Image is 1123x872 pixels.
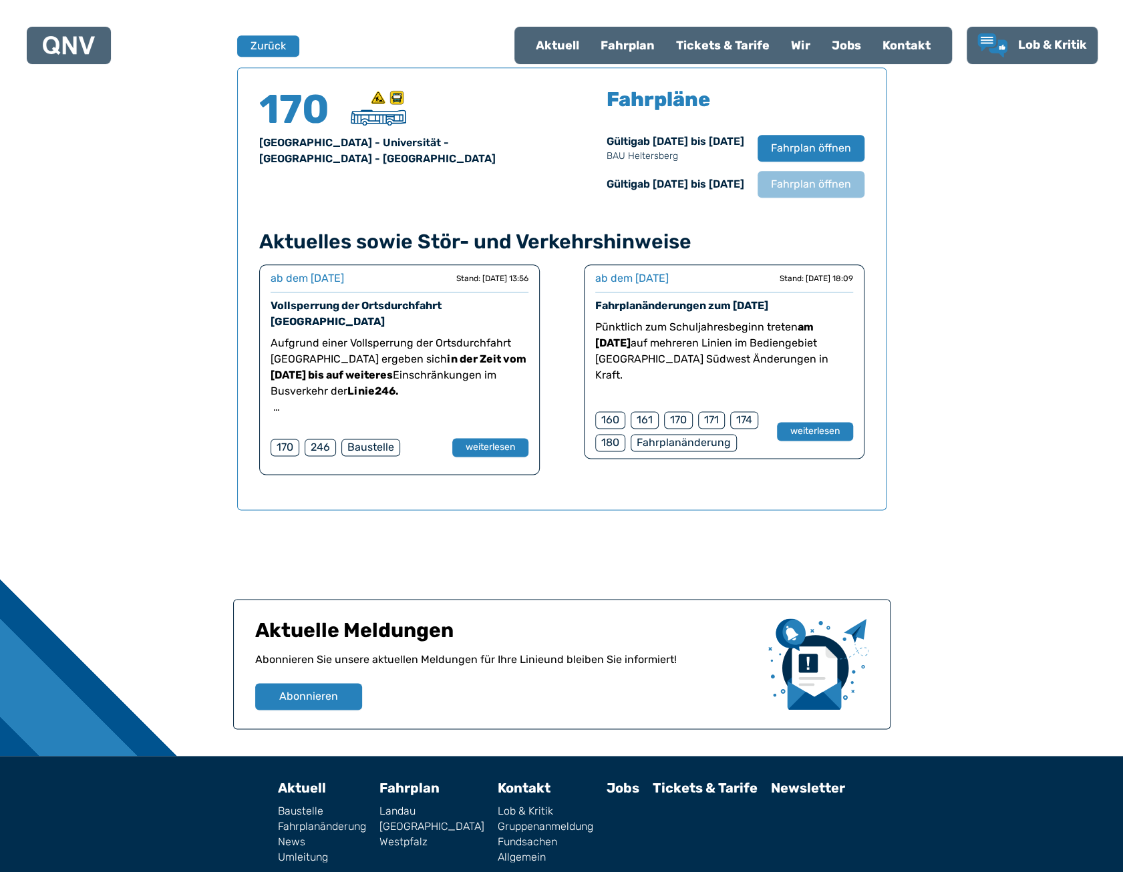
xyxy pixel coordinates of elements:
a: Aktuell [525,28,590,63]
a: Jobs [607,780,639,796]
div: ab dem [DATE] [271,270,344,286]
p: BAU Heltersberg [607,150,744,163]
a: Jobs [821,28,872,63]
a: Zurück [237,35,291,57]
a: Tickets & Tarife [665,28,780,63]
strong: in der Zeit vom [DATE] bis auf weiteres [271,353,526,381]
a: [GEOGRAPHIC_DATA] [379,821,484,831]
a: Lob & Kritik [498,805,593,816]
strong: 246. [375,385,399,397]
a: Allgemein [498,851,593,862]
a: Umleitung [278,851,366,862]
div: 174 [730,411,758,429]
a: Lob & Kritik [977,33,1087,57]
div: Stand: [DATE] 18:09 [780,273,853,284]
p: Abonnieren Sie unsere aktuellen Meldungen für Ihre Linie und bleiben Sie informiert! [255,652,758,683]
button: Abonnieren [255,683,362,710]
a: Gruppenanmeldung [498,821,593,831]
a: Kontakt [498,780,550,796]
h4: 170 [259,89,339,130]
a: Wir [780,28,821,63]
div: 170 [271,439,299,456]
h4: Aktuelles sowie Stör- und Verkehrshinweise [259,230,864,254]
a: Westpfalz [379,836,484,847]
button: weiterlesen [452,438,528,457]
img: newsletter [768,618,868,710]
button: Fahrplan öffnen [758,171,864,198]
span: Fahrplan öffnen [771,140,851,156]
div: 161 [631,411,659,429]
div: 160 [595,411,625,429]
div: [GEOGRAPHIC_DATA] - Universität - [GEOGRAPHIC_DATA] - [GEOGRAPHIC_DATA] [259,135,546,167]
button: weiterlesen [777,422,853,441]
button: Fahrplan öffnen [758,135,864,162]
div: Gültig ab [DATE] bis [DATE] [607,176,744,192]
h1: Aktuelle Meldungen [255,618,758,652]
div: 171 [698,411,725,429]
span: Abonnieren [279,688,338,704]
a: Fahrplanänderungen zum [DATE] [595,299,768,312]
a: Newsletter [771,780,845,796]
div: Fahrplanänderung [631,434,737,451]
a: Fundsachen [498,836,593,847]
div: Gültig ab [DATE] bis [DATE] [607,134,744,163]
div: 246 [305,439,336,456]
a: Kontakt [872,28,941,63]
a: Fahrplanänderung [278,821,366,831]
div: Stand: [DATE] 13:56 [456,273,528,284]
strong: am [DATE] [595,320,814,349]
div: 170 [664,411,693,429]
a: Fahrplan [379,780,440,796]
a: QNV Logo [43,32,95,59]
div: Baustelle [341,439,400,456]
h5: Fahrpläne [607,89,710,110]
span: Fahrplan öffnen [771,176,851,192]
img: Überlandbus [351,110,406,126]
a: Aktuell [278,780,326,796]
span: Lob & Kritik [1018,37,1087,52]
strong: Linie [347,385,375,397]
a: Fahrplan [590,28,665,63]
img: QNV Logo [43,36,95,55]
div: 180 [595,434,625,451]
a: News [278,836,366,847]
div: ab dem [DATE] [595,270,669,286]
a: Tickets & Tarife [653,780,758,796]
p: Aufgrund einer Vollsperrung der Ortsdurchfahrt [GEOGRAPHIC_DATA] ergeben sich Einschränkungen im ... [271,335,528,399]
a: Baustelle [278,805,366,816]
a: Vollsperrung der Ortsdurchfahrt [GEOGRAPHIC_DATA] [271,299,442,328]
a: Landau [379,805,484,816]
button: Zurück [237,35,299,57]
p: Pünktlich zum Schuljahresbeginn treten auf mehreren Linien im Bediengebiet [GEOGRAPHIC_DATA] Südw... [595,319,853,383]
